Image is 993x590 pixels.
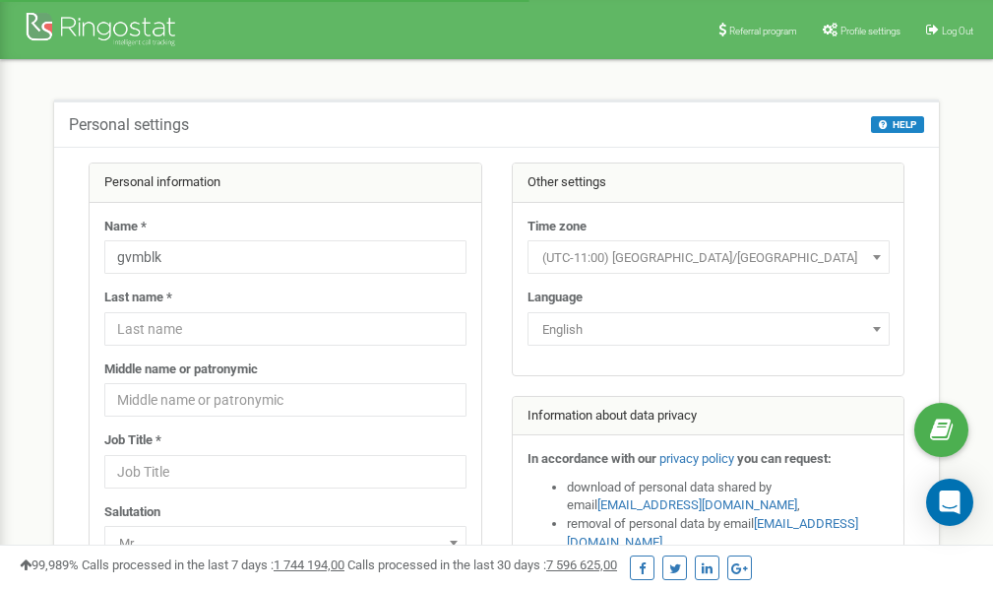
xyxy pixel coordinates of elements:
label: Middle name or patronymic [104,361,258,379]
li: removal of personal data by email , [567,515,890,552]
span: English [534,316,883,344]
a: privacy policy [659,451,734,466]
a: [EMAIL_ADDRESS][DOMAIN_NAME] [597,497,797,512]
input: Name [104,240,466,274]
input: Last name [104,312,466,346]
span: Mr. [104,526,466,559]
label: Job Title * [104,431,161,450]
label: Salutation [104,503,160,522]
span: Calls processed in the last 7 days : [82,557,344,572]
label: Language [528,289,583,307]
label: Name * [104,218,147,236]
button: HELP [871,116,924,133]
div: Information about data privacy [513,397,904,436]
span: (UTC-11:00) Pacific/Midway [534,244,883,272]
input: Middle name or patronymic [104,383,466,417]
label: Last name * [104,289,172,307]
span: Log Out [942,26,973,36]
u: 1 744 194,00 [274,557,344,572]
label: Time zone [528,218,587,236]
div: Other settings [513,164,904,203]
span: Mr. [111,530,460,557]
span: Profile settings [840,26,900,36]
span: Calls processed in the last 30 days : [347,557,617,572]
u: 7 596 625,00 [546,557,617,572]
div: Open Intercom Messenger [926,479,973,526]
strong: In accordance with our [528,451,656,466]
span: 99,989% [20,557,79,572]
strong: you can request: [737,451,832,466]
h5: Personal settings [69,116,189,134]
input: Job Title [104,455,466,489]
span: (UTC-11:00) Pacific/Midway [528,240,890,274]
div: Personal information [90,164,481,203]
span: English [528,312,890,346]
span: Referral program [729,26,797,36]
li: download of personal data shared by email , [567,479,890,515]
